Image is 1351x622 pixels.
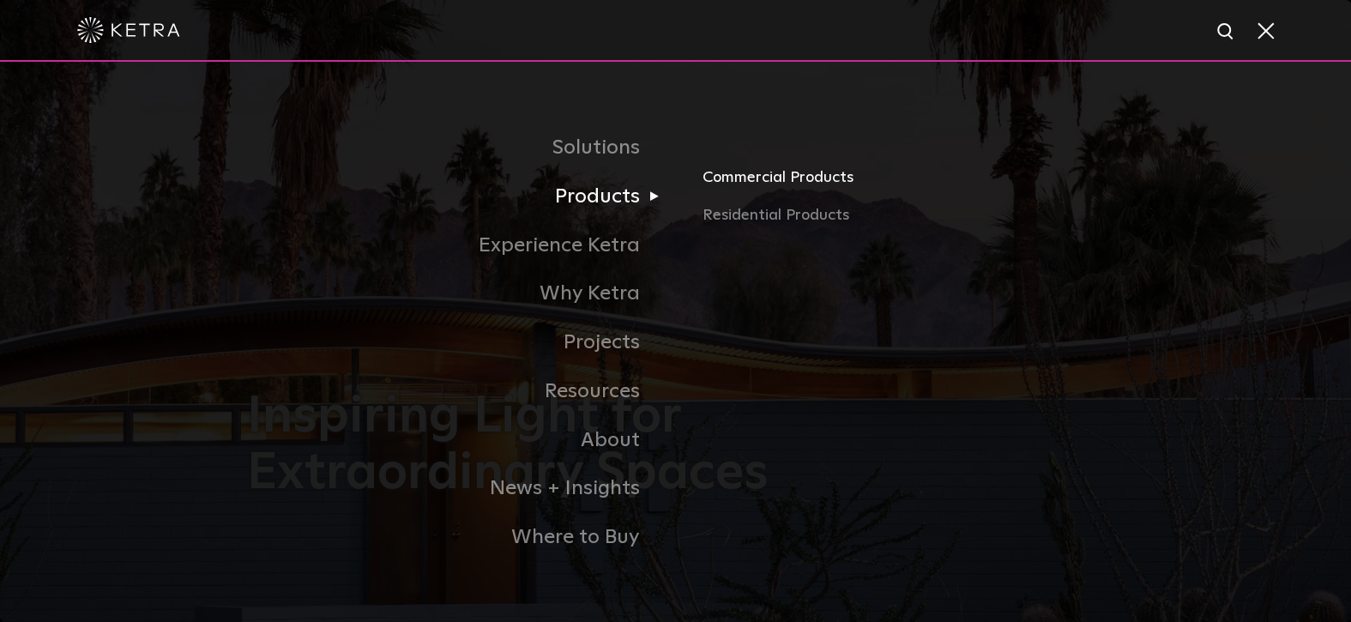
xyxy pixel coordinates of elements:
[1215,21,1237,43] img: search icon
[703,166,1104,203] a: Commercial Products
[247,464,676,513] a: News + Insights
[247,416,676,465] a: About
[247,367,676,416] a: Resources
[247,124,1105,562] div: Navigation Menu
[247,221,676,270] a: Experience Ketra
[247,172,676,221] a: Products
[247,513,676,562] a: Where to Buy
[77,17,180,43] img: ketra-logo-2019-white
[247,269,676,318] a: Why Ketra
[247,124,676,172] a: Solutions
[247,318,676,367] a: Projects
[703,203,1104,228] a: Residential Products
